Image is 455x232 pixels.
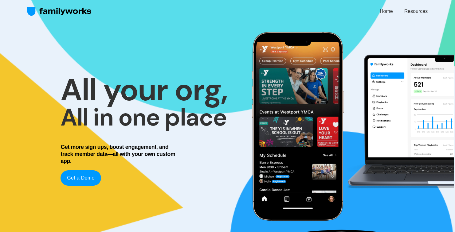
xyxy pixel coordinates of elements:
a: Get a Demo [61,170,101,186]
a: Resources [404,7,428,15]
h4: Get more sign ups, boost engagement, and track member data—all with your own custom app. [61,144,177,165]
a: Home [380,7,393,15]
img: FamilyWorks [27,6,92,16]
strong: All your org, [61,70,227,110]
strong: All in one place [61,102,226,133]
